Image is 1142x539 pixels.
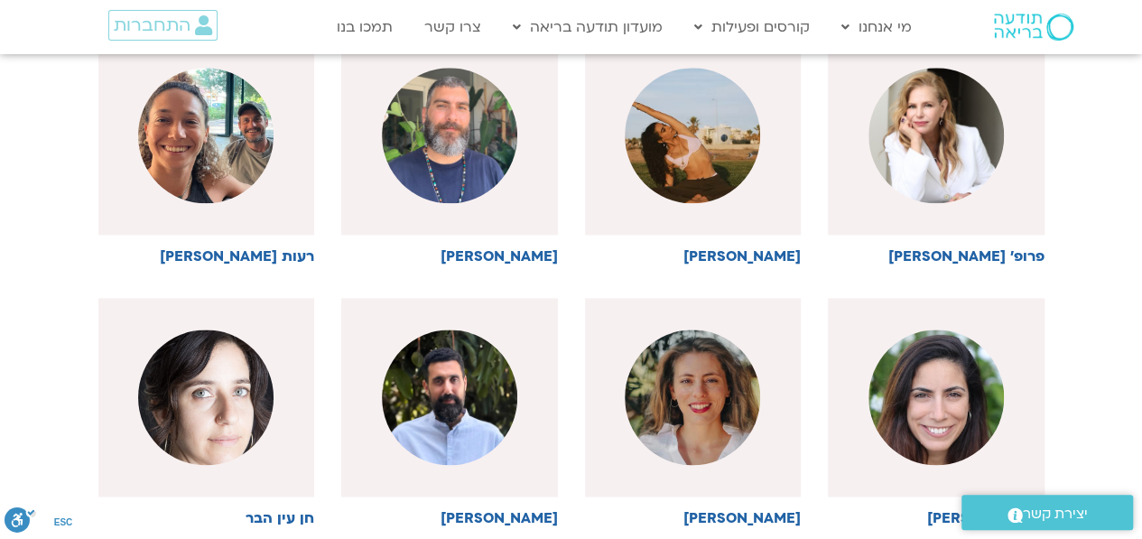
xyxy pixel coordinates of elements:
[585,298,802,526] a: [PERSON_NAME]
[382,68,517,203] img: %D7%A9%D7%99%D7%9E%D7%99-%D7%A7%D7%A8%D7%99%D7%99%D7%96%D7%9E%D7%9F-%D7%91%D7%A1%D7%99%D7%A1.jpeg
[98,298,315,526] a: חן עין הבר
[685,10,819,44] a: קורסים ופעילות
[625,68,760,203] img: WhatsApp-Image-2025-06-20-at-15.00.59.jpeg
[341,248,558,265] h6: [PERSON_NAME]
[585,510,802,526] h6: [PERSON_NAME]
[868,68,1004,203] img: %D7%A4%D7%A8%D7%95%D7%A4-%D7%AA%D7%9E%D7%A8-%D7%A1%D7%A4%D7%A8%D7%90.jpeg
[625,330,760,465] img: WhatsApp-Image-2025-06-21-at-21.16.39.jpeg
[1023,502,1088,526] span: יצירת קשר
[504,10,672,44] a: מועדון תודעה בריאה
[994,14,1073,41] img: תודעה בריאה
[828,510,1045,526] h6: [PERSON_NAME]
[138,330,274,465] img: %D7%97%D7%9F-%D7%A2%D7%99%D7%9F-%D7%94%D7%91%D7%A8.jpeg
[828,298,1045,526] a: [PERSON_NAME]
[341,510,558,526] h6: [PERSON_NAME]
[585,248,802,265] h6: [PERSON_NAME]
[585,36,802,265] a: [PERSON_NAME]
[138,68,274,203] img: %D7%A8%D7%A2%D7%95%D7%AA-%D7%95%D7%90%D7%95%D7%9C%D7%99-%D7%A2%D7%9E%D7%95%D7%93-%D7%9E%D7%A8%D7%...
[98,36,315,265] a: רעות [PERSON_NAME]
[868,330,1004,465] img: %D7%99%D7%95%D7%91%D7%9C-%D7%94%D7%A8%D7%99-%D7%A2%D7%9E%D7%95%D7%93-%D7%9E%D7%A8%D7%A6%D7%94.jpeg
[328,10,402,44] a: תמכו בנו
[108,10,218,41] a: התחברות
[832,10,921,44] a: מי אנחנו
[114,15,190,35] span: התחברות
[98,510,315,526] h6: חן עין הבר
[341,298,558,526] a: [PERSON_NAME]
[828,36,1045,265] a: פרופ' [PERSON_NAME]
[415,10,490,44] a: צרו קשר
[341,36,558,265] a: [PERSON_NAME]
[961,495,1133,530] a: יצירת קשר
[828,248,1045,265] h6: פרופ' [PERSON_NAME]
[98,248,315,265] h6: רעות [PERSON_NAME]
[382,330,517,465] img: %D7%99%D7%95%D7%A0%D7%AA%D7%9F-%D7%9E%D7%A0%D7%97%D7%9D-%D7%91%D7%A1%D7%99%D7%A1.jpg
